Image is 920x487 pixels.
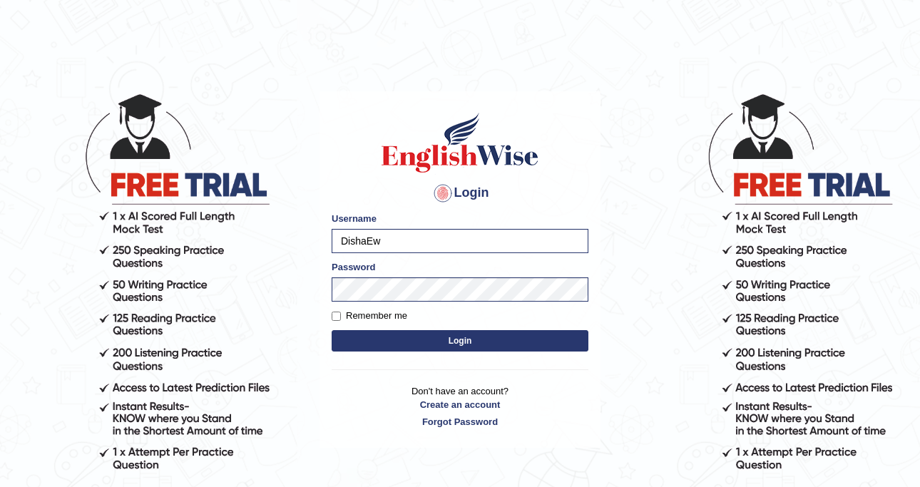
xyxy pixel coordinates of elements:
[332,182,588,205] h4: Login
[332,384,588,429] p: Don't have an account?
[332,330,588,352] button: Login
[332,260,375,274] label: Password
[332,398,588,411] a: Create an account
[332,309,407,323] label: Remember me
[332,212,377,225] label: Username
[379,111,541,175] img: Logo of English Wise sign in for intelligent practice with AI
[332,415,588,429] a: Forgot Password
[332,312,341,321] input: Remember me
